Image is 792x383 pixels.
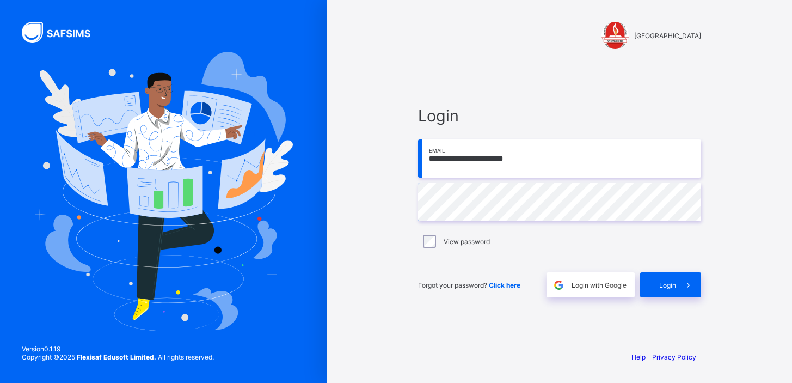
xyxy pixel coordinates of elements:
[572,281,627,289] span: Login with Google
[659,281,676,289] span: Login
[22,353,214,361] span: Copyright © 2025 All rights reserved.
[418,281,520,289] span: Forgot your password?
[631,353,646,361] a: Help
[489,281,520,289] a: Click here
[77,353,156,361] strong: Flexisaf Edusoft Limited.
[22,345,214,353] span: Version 0.1.19
[552,279,565,291] img: google.396cfc9801f0270233282035f929180a.svg
[34,52,293,331] img: Hero Image
[634,32,701,40] span: [GEOGRAPHIC_DATA]
[418,106,701,125] span: Login
[652,353,696,361] a: Privacy Policy
[444,238,490,246] label: View password
[22,22,103,43] img: SAFSIMS Logo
